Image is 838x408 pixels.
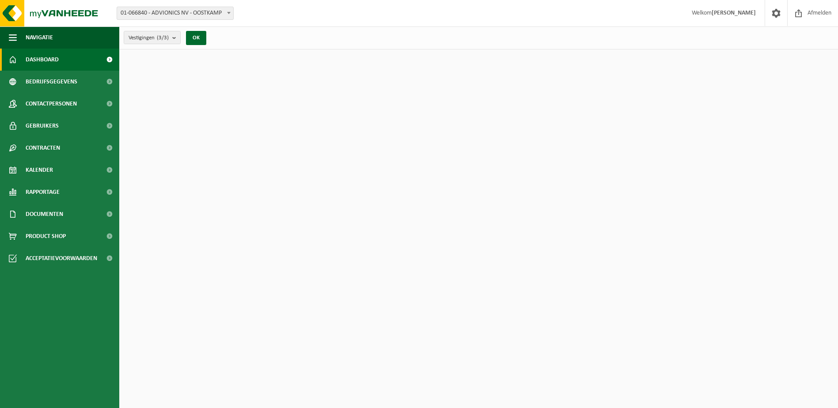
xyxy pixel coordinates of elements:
[26,49,59,71] span: Dashboard
[26,93,77,115] span: Contactpersonen
[117,7,234,20] span: 01-066840 - ADVIONICS NV - OOSTKAMP
[186,31,206,45] button: OK
[712,10,756,16] strong: [PERSON_NAME]
[26,26,53,49] span: Navigatie
[26,203,63,225] span: Documenten
[117,7,233,19] span: 01-066840 - ADVIONICS NV - OOSTKAMP
[26,115,59,137] span: Gebruikers
[157,35,169,41] count: (3/3)
[129,31,169,45] span: Vestigingen
[26,181,60,203] span: Rapportage
[26,137,60,159] span: Contracten
[124,31,181,44] button: Vestigingen(3/3)
[26,71,77,93] span: Bedrijfsgegevens
[26,247,97,269] span: Acceptatievoorwaarden
[26,159,53,181] span: Kalender
[26,225,66,247] span: Product Shop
